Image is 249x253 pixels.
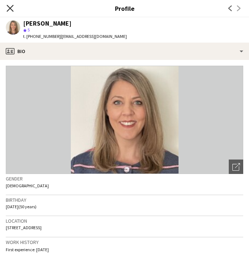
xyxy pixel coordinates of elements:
span: | [EMAIL_ADDRESS][DOMAIN_NAME] [61,34,127,39]
p: First experience: [DATE] [6,247,243,252]
h3: Work history [6,239,243,245]
span: [DEMOGRAPHIC_DATA] [6,183,49,188]
span: 5 [27,27,30,32]
h3: Gender [6,175,243,182]
img: Crew avatar or photo [6,66,243,174]
span: [DATE] (50 years) [6,204,37,209]
h3: Location [6,218,243,224]
span: t. [PHONE_NUMBER] [23,34,61,39]
div: [PERSON_NAME] [23,20,72,27]
h3: Birthday [6,197,243,203]
div: Open photos pop-in [229,160,243,174]
span: [STREET_ADDRESS] [6,225,42,230]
